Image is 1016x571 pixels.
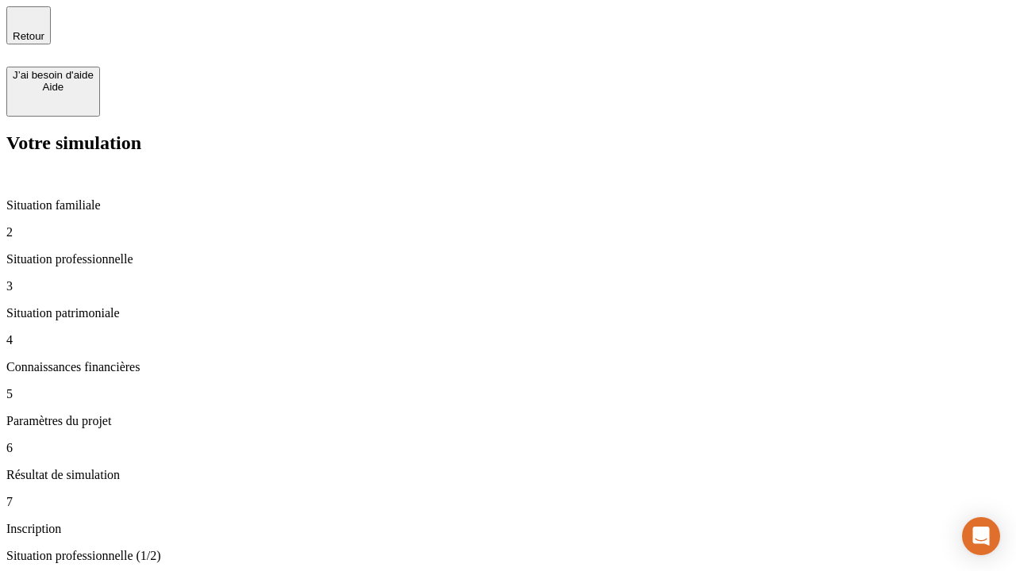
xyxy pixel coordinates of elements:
div: J’ai besoin d'aide [13,69,94,81]
p: Résultat de simulation [6,468,1010,482]
div: Aide [13,81,94,93]
p: Connaissances financières [6,360,1010,374]
p: 3 [6,279,1010,293]
p: Situation familiale [6,198,1010,213]
div: Open Intercom Messenger [962,517,1000,555]
h2: Votre simulation [6,132,1010,154]
p: 2 [6,225,1010,240]
p: Situation professionnelle [6,252,1010,266]
p: 6 [6,441,1010,455]
p: Paramètres du projet [6,414,1010,428]
p: 7 [6,495,1010,509]
p: Situation professionnelle (1/2) [6,549,1010,563]
p: 5 [6,387,1010,401]
button: Retour [6,6,51,44]
span: Retour [13,30,44,42]
p: Inscription [6,522,1010,536]
p: Situation patrimoniale [6,306,1010,320]
button: J’ai besoin d'aideAide [6,67,100,117]
p: 4 [6,333,1010,347]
